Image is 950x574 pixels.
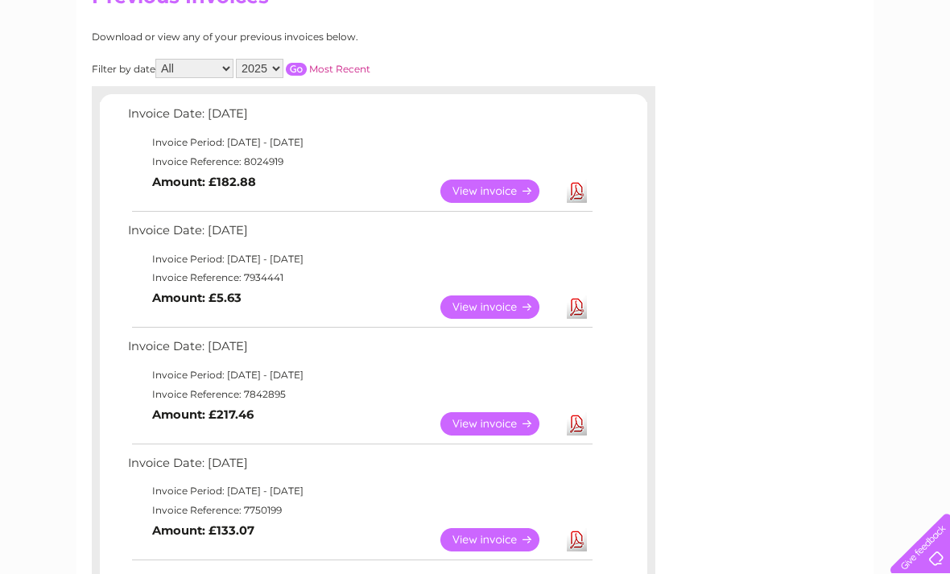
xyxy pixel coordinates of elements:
a: Download [567,180,587,203]
a: Energy [707,68,742,81]
td: Invoice Period: [DATE] - [DATE] [124,365,595,385]
td: Invoice Reference: 7750199 [124,501,595,520]
a: Contact [843,68,882,81]
a: View [440,180,559,203]
a: Download [567,528,587,551]
a: Telecoms [752,68,800,81]
a: Blog [810,68,833,81]
td: Invoice Period: [DATE] - [DATE] [124,481,595,501]
a: View [440,412,559,436]
b: Amount: £133.07 [152,523,254,538]
a: Most Recent [309,63,370,75]
div: Download or view any of your previous invoices below. [92,31,514,43]
td: Invoice Reference: 7842895 [124,385,595,404]
div: Clear Business is a trading name of Verastar Limited (registered in [GEOGRAPHIC_DATA] No. 3667643... [96,9,857,78]
a: View [440,528,559,551]
a: 0333 014 3131 [646,8,758,28]
td: Invoice Reference: 7934441 [124,268,595,287]
td: Invoice Date: [DATE] [124,220,595,250]
td: Invoice Period: [DATE] - [DATE] [124,133,595,152]
a: Water [667,68,697,81]
img: logo.png [33,42,115,91]
b: Amount: £182.88 [152,175,256,189]
a: View [440,295,559,319]
div: Filter by date [92,59,514,78]
td: Invoice Reference: 8024919 [124,152,595,171]
td: Invoice Period: [DATE] - [DATE] [124,250,595,269]
a: Log out [897,68,935,81]
b: Amount: £5.63 [152,291,242,305]
a: Download [567,412,587,436]
a: Download [567,295,587,319]
td: Invoice Date: [DATE] [124,336,595,365]
td: Invoice Date: [DATE] [124,103,595,133]
b: Amount: £217.46 [152,407,254,422]
td: Invoice Date: [DATE] [124,452,595,482]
